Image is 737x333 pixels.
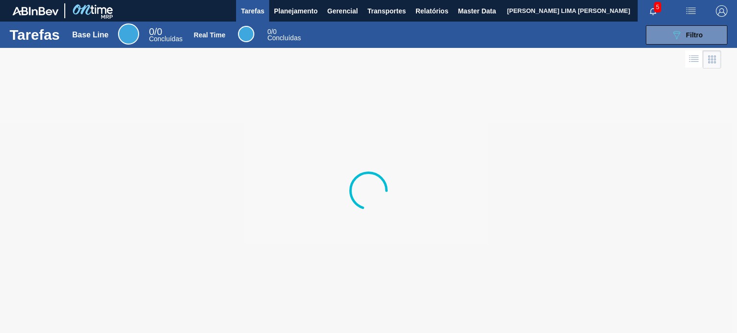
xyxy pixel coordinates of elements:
[416,5,448,17] span: Relatórios
[72,31,109,39] div: Base Line
[654,2,661,12] span: 5
[638,4,668,18] button: Notificações
[149,26,154,37] span: 0
[716,5,727,17] img: Logout
[267,28,271,35] span: 0
[267,34,301,42] span: Concluídas
[267,28,276,35] span: / 0
[118,23,139,45] div: Base Line
[12,7,59,15] img: TNhmsLtSVTkK8tSr43FrP2fwEKptu5GPRR3wAAAABJRU5ErkJggg==
[327,5,358,17] span: Gerencial
[646,25,727,45] button: Filtro
[149,28,182,42] div: Base Line
[238,26,254,42] div: Real Time
[685,5,697,17] img: userActions
[149,35,182,43] span: Concluídas
[149,26,162,37] span: / 0
[458,5,496,17] span: Master Data
[267,29,301,41] div: Real Time
[368,5,406,17] span: Transportes
[194,31,226,39] div: Real Time
[241,5,264,17] span: Tarefas
[10,29,60,40] h1: Tarefas
[686,31,703,39] span: Filtro
[274,5,318,17] span: Planejamento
